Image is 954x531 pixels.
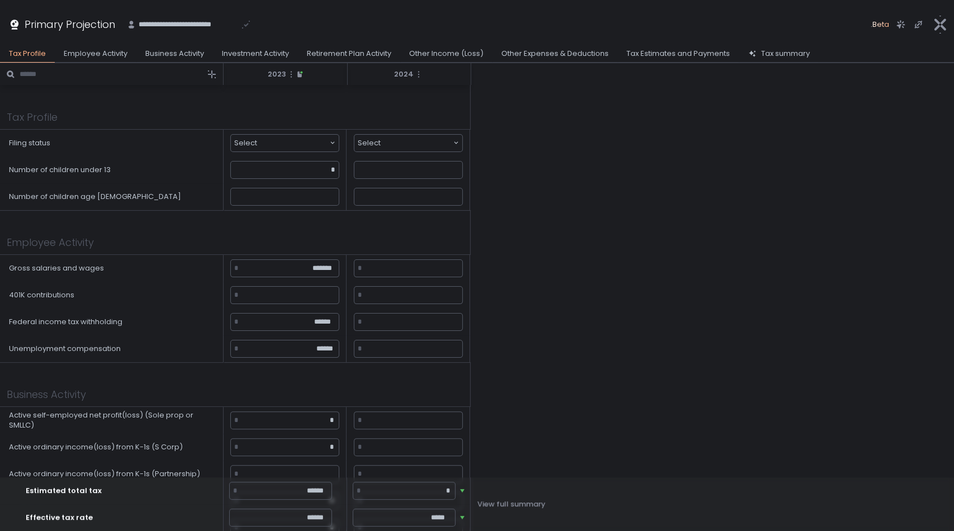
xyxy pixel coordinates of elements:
[7,110,58,125] h1: Tax Profile
[9,410,213,430] div: Active self-employed net profit(loss) (Sole prop or SMLLC)
[25,17,115,32] h1: Primary Projection
[354,134,463,152] div: Select
[9,165,111,175] div: Number of children under 13
[7,235,94,250] h1: Employee Activity
[307,49,391,59] div: Retirement Plan Activity
[394,69,414,79] span: 2024
[9,290,74,300] div: 401K contributions
[268,69,286,79] span: 2023
[477,495,545,513] button: View full summary
[501,49,609,59] div: Other Expenses & Deductions
[9,263,104,273] div: Gross salaries and wages
[626,49,730,59] div: Tax Estimates and Payments
[9,442,183,452] div: Active ordinary income(loss) from K-1s (S Corp)
[9,344,121,354] div: Unemployment compensation
[9,192,181,202] div: Number of children age [DEMOGRAPHIC_DATA]
[26,486,102,496] span: Estimated total tax
[9,317,122,327] div: Federal income tax withholding
[477,499,545,509] div: View full summary
[9,49,46,59] div: Tax Profile
[7,387,86,402] h1: Business Activity
[9,138,50,148] div: Filing status
[26,513,93,523] span: Effective tax rate
[761,49,810,59] div: Tax summary
[9,469,200,479] div: Active ordinary income(loss) from K-1s (Partnership)
[64,49,127,59] div: Employee Activity
[222,49,289,59] div: Investment Activity
[868,19,889,30] span: .Beta
[145,49,204,59] div: Business Activity
[230,134,339,152] div: Select
[409,49,483,59] div: Other Income (Loss)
